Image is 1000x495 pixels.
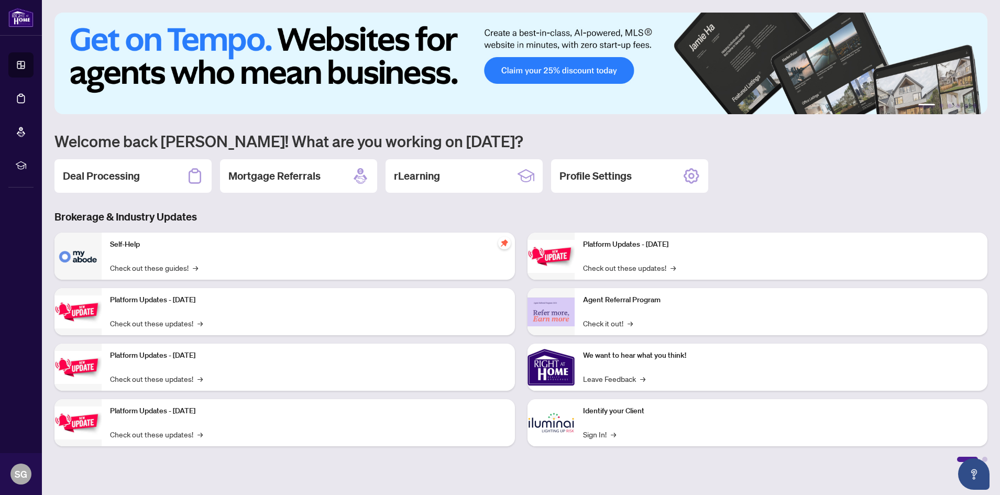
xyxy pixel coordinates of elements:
[54,406,102,439] img: Platform Updates - July 8, 2025
[918,104,935,108] button: 1
[54,13,987,114] img: Slide 0
[583,350,980,361] p: We want to hear what you think!
[583,373,645,384] a: Leave Feedback→
[54,351,102,384] img: Platform Updates - July 21, 2025
[193,262,198,273] span: →
[63,169,140,183] h2: Deal Processing
[671,262,676,273] span: →
[583,239,980,250] p: Platform Updates - [DATE]
[528,344,575,391] img: We want to hear what you think!
[110,317,203,329] a: Check out these updates!→
[948,104,952,108] button: 3
[110,262,198,273] a: Check out these guides!→
[54,295,102,328] img: Platform Updates - September 16, 2025
[528,240,575,273] img: Platform Updates - June 23, 2025
[956,104,960,108] button: 4
[54,131,987,151] h1: Welcome back [PERSON_NAME]! What are you working on [DATE]?
[394,169,440,183] h2: rLearning
[197,373,203,384] span: →
[583,428,616,440] a: Sign In!→
[110,294,507,306] p: Platform Updates - [DATE]
[15,467,27,481] span: SG
[498,237,511,249] span: pushpin
[583,405,980,417] p: Identify your Client
[197,428,203,440] span: →
[197,317,203,329] span: →
[110,239,507,250] p: Self-Help
[583,262,676,273] a: Check out these updates!→
[640,373,645,384] span: →
[611,428,616,440] span: →
[110,405,507,417] p: Platform Updates - [DATE]
[583,317,633,329] a: Check it out!→
[973,104,977,108] button: 6
[528,399,575,446] img: Identify your Client
[628,317,633,329] span: →
[958,458,990,490] button: Open asap
[8,8,34,27] img: logo
[559,169,632,183] h2: Profile Settings
[939,104,943,108] button: 2
[54,233,102,280] img: Self-Help
[528,298,575,326] img: Agent Referral Program
[228,169,321,183] h2: Mortgage Referrals
[54,210,987,224] h3: Brokerage & Industry Updates
[110,350,507,361] p: Platform Updates - [DATE]
[110,373,203,384] a: Check out these updates!→
[110,428,203,440] a: Check out these updates!→
[964,104,969,108] button: 5
[583,294,980,306] p: Agent Referral Program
